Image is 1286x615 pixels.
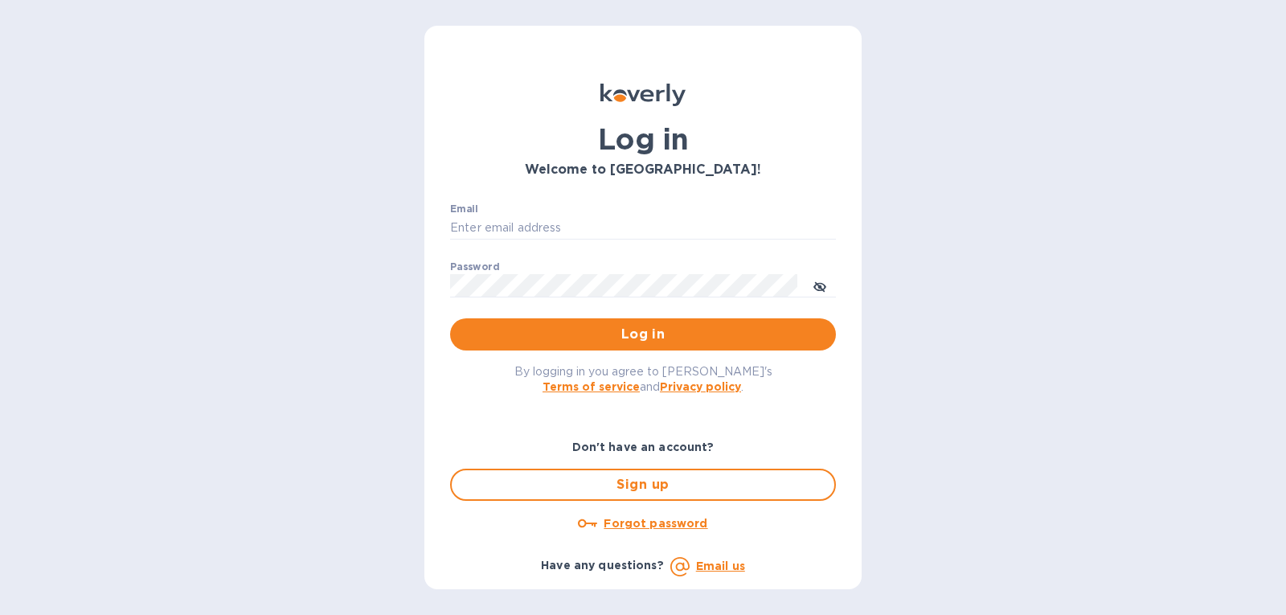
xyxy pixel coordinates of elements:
[600,84,686,106] img: Koverly
[450,162,836,178] h3: Welcome to [GEOGRAPHIC_DATA]!
[572,441,715,453] b: Don't have an account?
[450,204,478,214] label: Email
[450,262,499,272] label: Password
[450,216,836,240] input: Enter email address
[696,560,745,572] a: Email us
[450,318,836,351] button: Log in
[660,380,741,393] a: Privacy policy
[465,475,821,494] span: Sign up
[450,469,836,501] button: Sign up
[450,122,836,156] h1: Log in
[604,517,707,530] u: Forgot password
[541,559,664,572] b: Have any questions?
[543,380,640,393] a: Terms of service
[514,365,772,393] span: By logging in you agree to [PERSON_NAME]'s and .
[804,269,836,301] button: toggle password visibility
[463,325,823,344] span: Log in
